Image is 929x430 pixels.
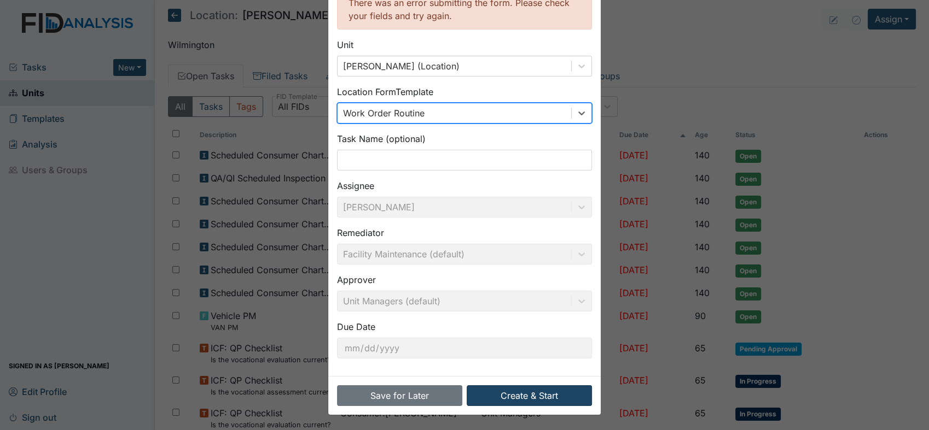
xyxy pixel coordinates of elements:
button: Create & Start [467,385,592,406]
label: Unit [337,38,353,51]
label: Remediator [337,226,384,239]
label: Task Name (optional) [337,132,426,145]
label: Due Date [337,320,375,333]
div: Work Order Routine [343,107,425,120]
label: Approver [337,273,376,286]
button: Save for Later [337,385,462,406]
label: Location Form Template [337,85,433,98]
label: Assignee [337,179,374,192]
div: [PERSON_NAME] (Location) [343,60,460,73]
